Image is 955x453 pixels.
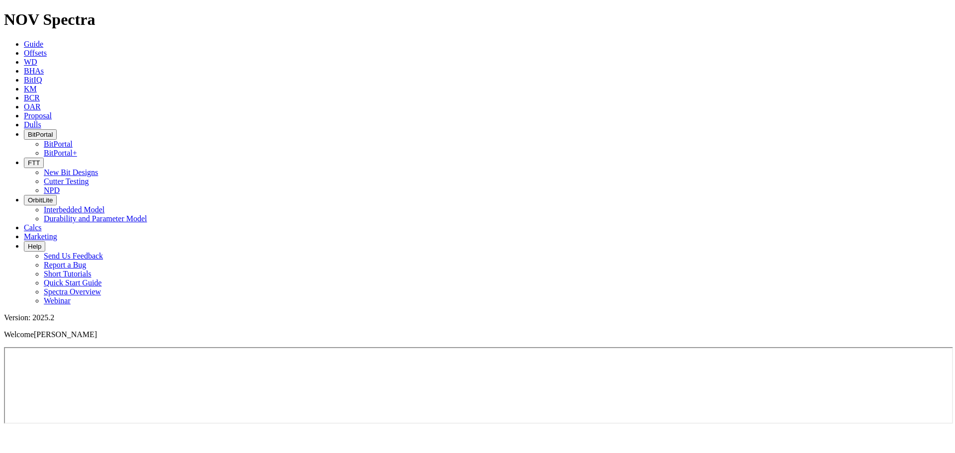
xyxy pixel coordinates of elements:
[28,243,41,250] span: Help
[28,131,53,138] span: BitPortal
[44,270,92,278] a: Short Tutorials
[24,58,37,66] a: WD
[34,330,97,339] span: [PERSON_NAME]
[24,195,57,205] button: OrbitLite
[44,287,101,296] a: Spectra Overview
[4,330,951,339] p: Welcome
[24,241,45,252] button: Help
[24,102,41,111] a: OAR
[44,252,103,260] a: Send Us Feedback
[24,232,57,241] a: Marketing
[24,93,40,102] a: BCR
[24,85,37,93] a: KM
[4,10,951,29] h1: NOV Spectra
[24,158,44,168] button: FTT
[4,313,951,322] div: Version: 2025.2
[44,214,147,223] a: Durability and Parameter Model
[24,40,43,48] a: Guide
[24,111,52,120] a: Proposal
[24,120,41,129] a: Dulls
[24,49,47,57] a: Offsets
[44,296,71,305] a: Webinar
[44,261,86,269] a: Report a Bug
[44,205,104,214] a: Interbedded Model
[24,76,42,84] a: BitIQ
[24,129,57,140] button: BitPortal
[44,278,101,287] a: Quick Start Guide
[44,140,73,148] a: BitPortal
[24,67,44,75] a: BHAs
[44,186,60,194] a: NPD
[44,168,98,177] a: New Bit Designs
[44,177,89,185] a: Cutter Testing
[44,149,77,157] a: BitPortal+
[28,159,40,167] span: FTT
[28,196,53,204] span: OrbitLite
[24,223,42,232] a: Calcs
